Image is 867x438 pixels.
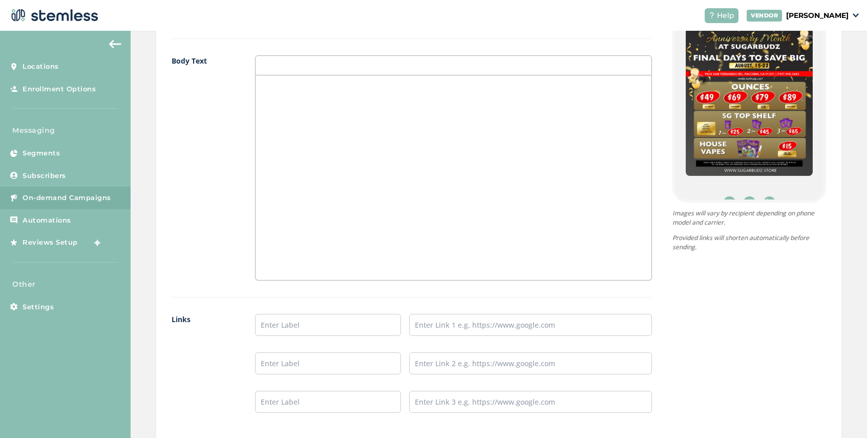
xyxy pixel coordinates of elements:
img: icon-twitter-hover-40c44d0e.webp [764,196,775,208]
span: Subscribers [23,171,66,181]
input: Enter Label [255,314,401,336]
iframe: Chat Widget [816,389,867,438]
img: icon-ig-hover-9699abcf.svg [724,196,735,208]
img: logo-dark-0685b13c.svg [8,5,98,26]
input: Enter Link 3 e.g. https://www.google.com [409,391,652,413]
p: Provided links will shorten automatically before sending. [672,233,826,252]
span: Segments [23,148,60,158]
p: [PERSON_NAME] [786,10,849,21]
label: Links [172,314,235,429]
img: glitter-stars-b7820f95.gif [86,232,106,253]
span: Enrollment Options [23,84,96,94]
img: icon-fb-hover-94121ca2.svg [744,196,755,208]
input: Enter Link 2 e.g. https://www.google.com [409,352,652,374]
p: Images will vary by recipient depending on phone model and carrier. [672,209,826,227]
img: icon_down-arrow-small-66adaf34.svg [853,13,859,17]
img: icon-arrow-back-accent-c549486e.svg [109,40,121,48]
div: VENDOR [747,10,782,22]
img: icon-help-white-03924b79.svg [709,12,715,18]
label: Body Text [172,55,235,281]
span: Settings [23,302,54,312]
input: Enter Label [255,391,401,413]
span: Help [717,10,734,21]
input: Enter Link 1 e.g. https://www.google.com [409,314,652,336]
span: Reviews Setup [23,237,78,248]
span: Locations [23,62,59,72]
span: On-demand Campaigns [23,193,111,203]
span: Automations [23,215,71,226]
input: Enter Label [255,352,401,374]
img: 9k= [686,28,813,176]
